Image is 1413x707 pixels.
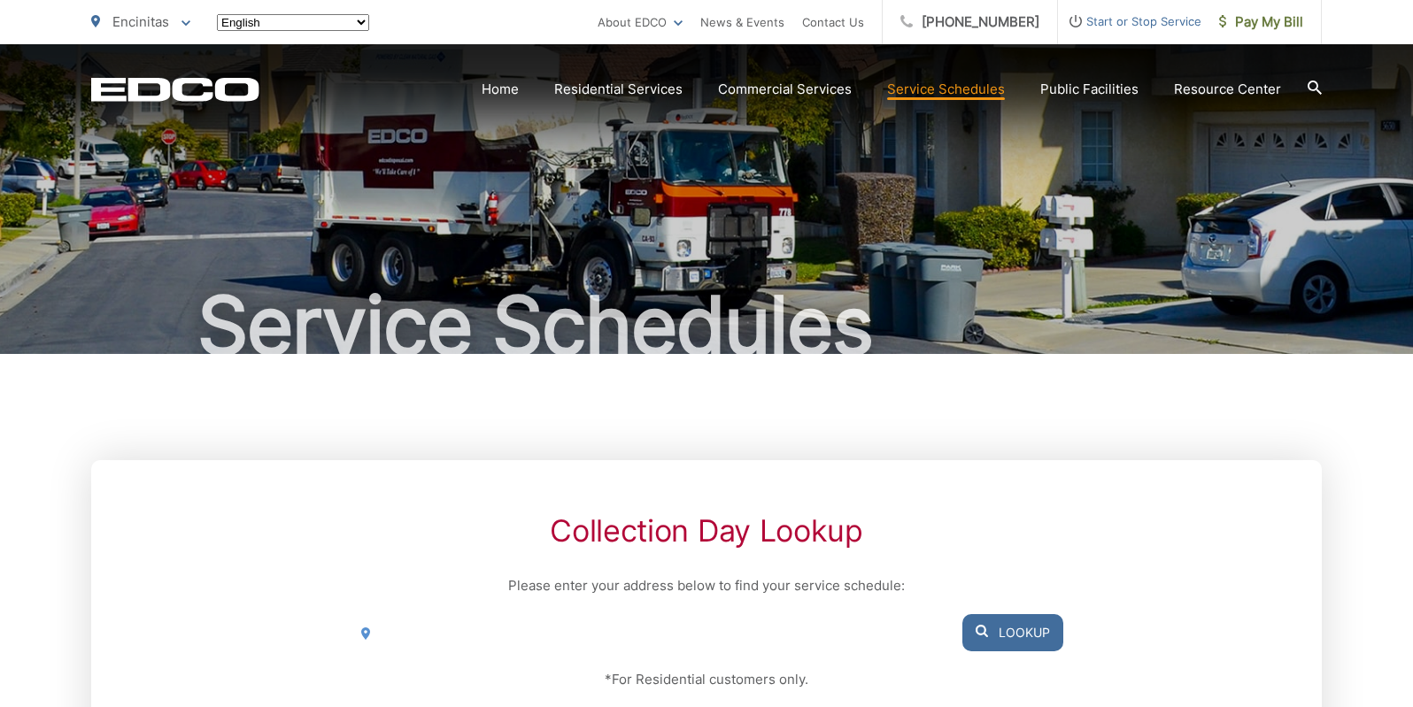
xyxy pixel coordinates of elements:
[350,575,1063,596] p: Please enter your address below to find your service schedule:
[350,669,1063,690] p: *For Residential customers only.
[1040,79,1139,100] a: Public Facilities
[598,12,683,33] a: About EDCO
[217,14,369,31] select: Select a language
[554,79,683,100] a: Residential Services
[718,79,852,100] a: Commercial Services
[1174,79,1281,100] a: Resource Center
[700,12,784,33] a: News & Events
[962,614,1063,651] button: Lookup
[112,13,169,30] span: Encinitas
[802,12,864,33] a: Contact Us
[887,79,1005,100] a: Service Schedules
[1219,12,1303,33] span: Pay My Bill
[91,281,1322,370] h1: Service Schedules
[350,513,1063,549] h2: Collection Day Lookup
[482,79,519,100] a: Home
[91,77,259,102] a: EDCD logo. Return to the homepage.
